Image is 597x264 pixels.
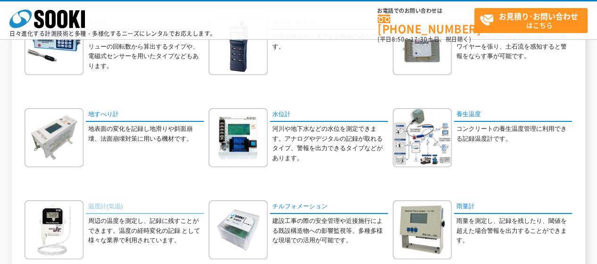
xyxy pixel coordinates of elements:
img: 水位計 [209,108,268,167]
p: 河川や水路の流速を測定できます。スクリューの回転数から算出するタイプや、電磁式センサーを用いたタイプなどもあります。 [88,32,204,71]
a: チルフォメーション [270,200,388,214]
p: コンクリートの養生温度管理に利用できる記録温度計です。 [456,124,572,144]
p: 地表面の変化を記録し地滑りや斜面崩壊、法面崩壊対策に用いる機材です。 [88,124,204,144]
a: [PHONE_NUMBER] [378,15,474,34]
p: 建設工事の際の安全管理や近接施行による既設構造物への影響監視等、多種多様な現場での活用が可能です。 [272,216,388,246]
span: 8:50 [392,35,405,43]
span: 17:30 [411,35,428,43]
p: 雨量を測定し、記録を残したり、閾値を超えた場合警報を出力することができます。 [456,216,572,246]
strong: お見積り･お問い合わせ [499,10,578,22]
p: 日々進化する計測技術と多種・多様化するニーズにレンタルでお応えします。 [9,31,216,36]
img: 温度計(気温) [25,200,84,259]
span: はこちら [479,9,587,32]
img: 雨量計 [393,200,452,259]
span: (平日 ～ 土日、祝日除く) [378,35,471,43]
p: 周辺の温度を測定し、記録に残すことができます。温度の経時変化の記録 として様々な業界で利用されています。 [88,216,204,246]
img: 土石流 [393,16,452,75]
span: お電話でのお問い合わせは [378,8,474,14]
img: 流速計 [25,16,84,75]
img: 養生温度 [393,108,452,167]
a: 水位計 [270,108,388,122]
a: 地すべり計 [86,108,204,122]
img: 地すべり計 [25,108,84,167]
img: 露点計・結露計 [209,16,268,75]
a: 養生温度 [454,108,572,122]
a: 雨量計 [454,200,572,214]
a: 温度計(気温) [86,200,204,214]
a: お見積り･お問い合わせはこちら [474,8,588,33]
img: チルフォメーション [209,200,268,259]
p: 土石流が発生しそうな場所へあらかじめワイヤーを張り、土石流を感知すると警報をならす事が可能です。 [456,32,572,61]
p: 河川や地下水などの水位を測定できます。アナログやデジタルの記録が取れるタイプ、警報を出力できるタイプなどがあります。 [272,124,388,163]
